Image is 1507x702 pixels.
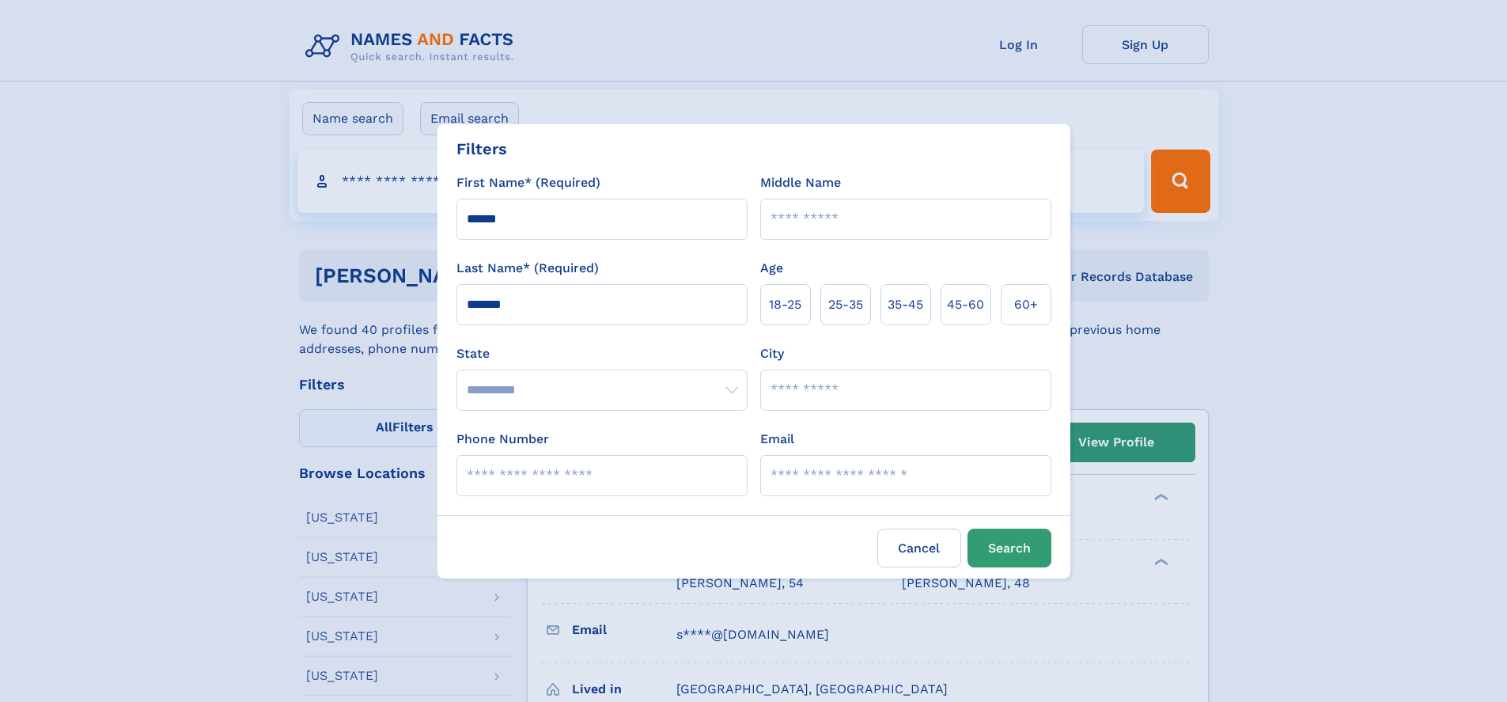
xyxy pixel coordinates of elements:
[760,259,783,278] label: Age
[828,295,863,314] span: 25‑35
[456,173,600,192] label: First Name* (Required)
[888,295,923,314] span: 35‑45
[456,430,549,449] label: Phone Number
[456,259,599,278] label: Last Name* (Required)
[947,295,984,314] span: 45‑60
[760,430,794,449] label: Email
[967,529,1051,567] button: Search
[456,137,507,161] div: Filters
[877,529,961,567] label: Cancel
[760,173,841,192] label: Middle Name
[1014,295,1038,314] span: 60+
[760,344,784,363] label: City
[769,295,801,314] span: 18‑25
[456,344,748,363] label: State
